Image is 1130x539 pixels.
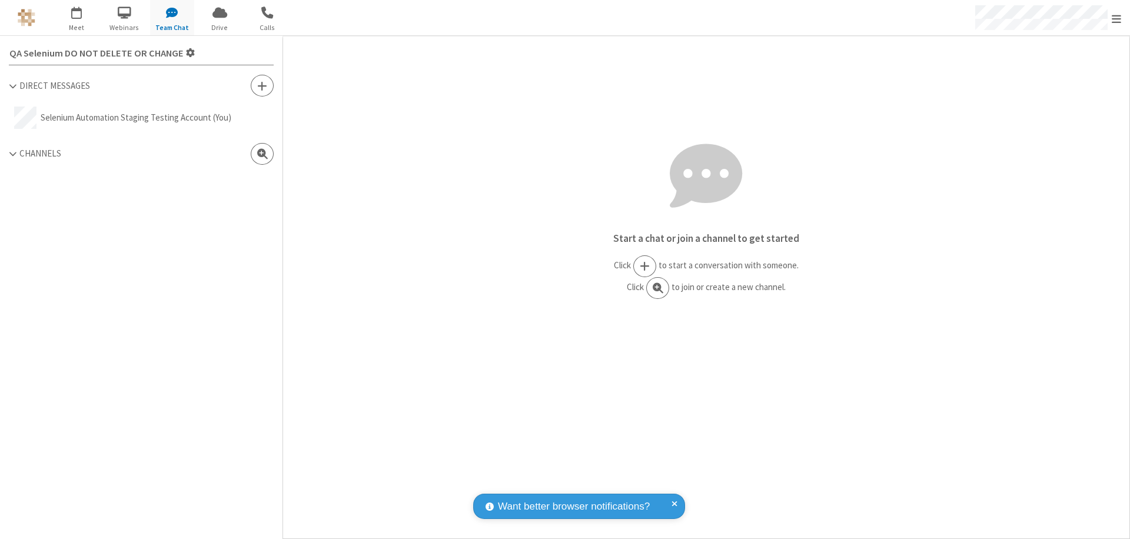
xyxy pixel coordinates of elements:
[245,22,290,33] span: Calls
[9,48,184,59] span: QA Selenium DO NOT DELETE OR CHANGE
[102,22,147,33] span: Webinars
[150,22,194,33] span: Team Chat
[9,101,274,134] button: Selenium Automation Staging Testing Account (You)
[19,80,90,91] span: Direct Messages
[498,499,650,514] span: Want better browser notifications?
[55,22,99,33] span: Meet
[18,9,35,26] img: QA Selenium DO NOT DELETE OR CHANGE
[283,231,1129,247] p: Start a chat or join a channel to get started
[5,41,200,65] button: Settings
[19,148,61,159] span: Channels
[283,255,1129,299] p: Click to start a conversation with someone. Click to join or create a new channel.
[198,22,242,33] span: Drive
